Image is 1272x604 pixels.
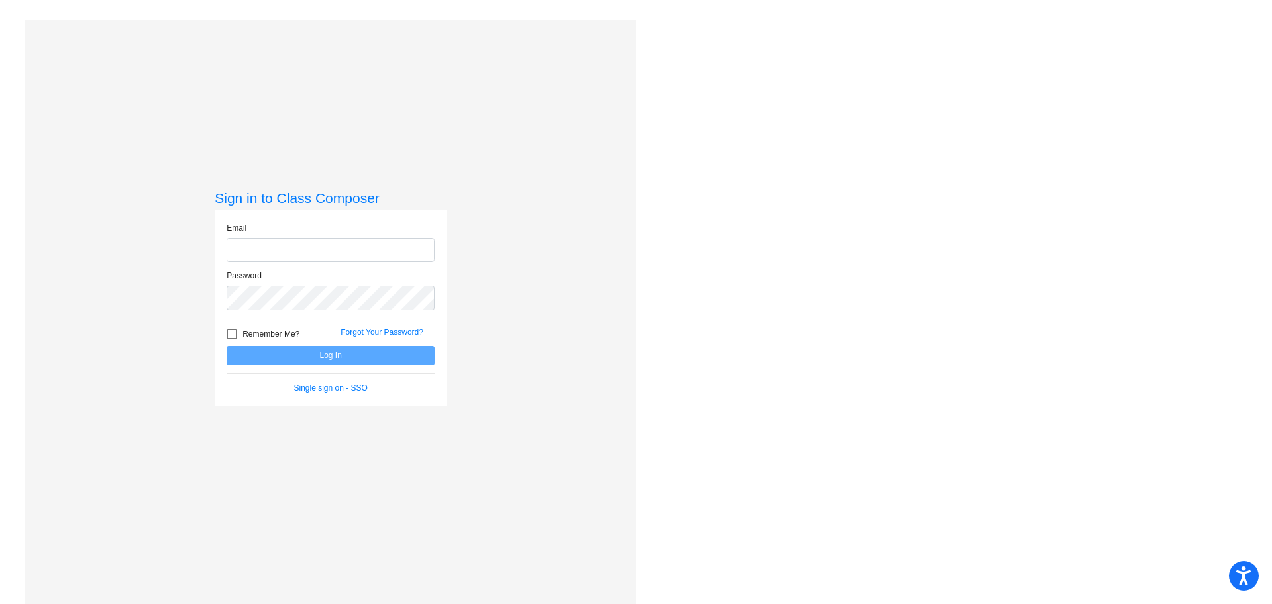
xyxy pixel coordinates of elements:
[227,270,262,282] label: Password
[227,346,435,365] button: Log In
[341,328,423,337] a: Forgot Your Password?
[242,326,299,342] span: Remember Me?
[215,190,447,206] h3: Sign in to Class Composer
[227,222,246,234] label: Email
[294,383,368,393] a: Single sign on - SSO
